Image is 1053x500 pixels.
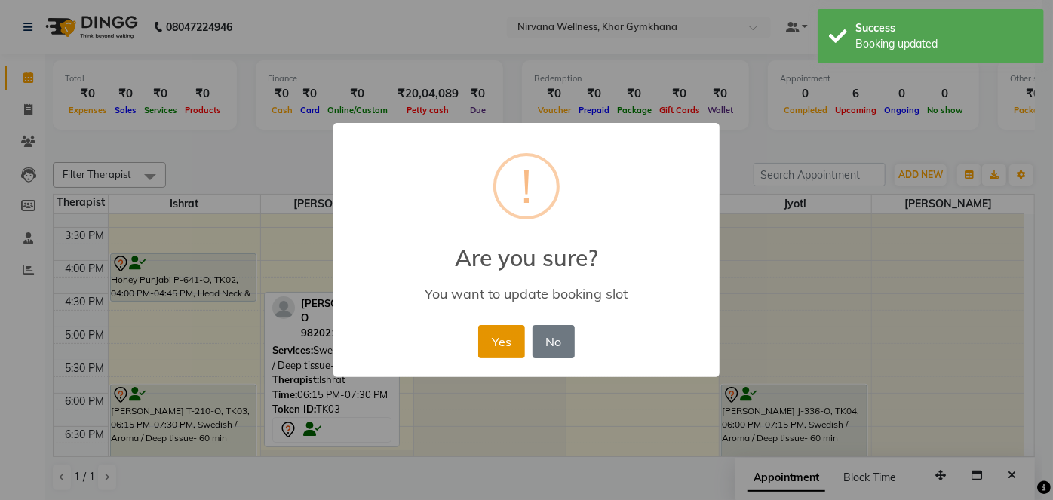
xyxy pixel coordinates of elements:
button: No [533,325,575,358]
div: ! [521,156,532,216]
h2: Are you sure? [333,226,720,271]
div: Booking updated [855,36,1033,52]
button: Yes [478,325,524,358]
div: Success [855,20,1033,36]
div: You want to update booking slot [355,285,698,302]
